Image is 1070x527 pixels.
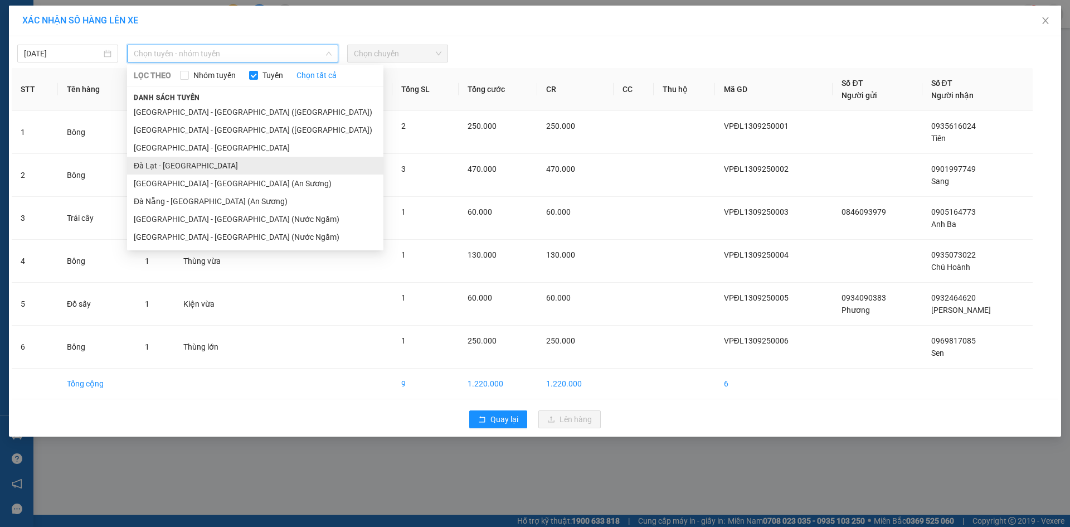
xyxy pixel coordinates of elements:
[724,336,789,345] span: VPĐL1309250006
[134,45,332,62] span: Chọn tuyến - nhóm tuyến
[546,250,575,259] span: 130.000
[12,68,58,111] th: STT
[468,165,497,173] span: 470.000
[12,240,58,283] td: 4
[468,122,497,130] span: 250.000
[127,175,383,192] li: [GEOGRAPHIC_DATA] - [GEOGRAPHIC_DATA] (An Sương)
[724,293,789,302] span: VPĐL1309250005
[174,326,253,369] td: Thùng lớn
[145,299,149,308] span: 1
[12,326,58,369] td: 6
[58,68,136,111] th: Tên hàng
[468,207,492,216] span: 60.000
[842,293,886,302] span: 0934090383
[392,68,459,111] th: Tổng SL
[931,207,976,216] span: 0905164773
[931,263,970,272] span: Chú Hoành
[127,210,383,228] li: [GEOGRAPHIC_DATA] - [GEOGRAPHIC_DATA] (Nước Ngầm)
[58,240,136,283] td: Bông
[537,369,614,399] td: 1.220.000
[654,68,715,111] th: Thu hộ
[127,93,207,103] span: Danh sách tuyến
[546,165,575,173] span: 470.000
[145,257,149,265] span: 1
[931,91,974,100] span: Người nhận
[931,122,976,130] span: 0935616024
[459,68,537,111] th: Tổng cước
[189,69,240,81] span: Nhóm tuyến
[127,228,383,246] li: [GEOGRAPHIC_DATA] - [GEOGRAPHIC_DATA] (Nước Ngầm)
[258,69,288,81] span: Tuyến
[931,177,949,186] span: Sang
[12,283,58,326] td: 5
[931,293,976,302] span: 0932464620
[538,410,601,428] button: uploadLên hàng
[401,165,406,173] span: 3
[58,111,136,154] td: Bông
[58,326,136,369] td: Bông
[24,47,101,60] input: 13/09/2025
[8,65,111,89] div: Gửi: VP [GEOGRAPHIC_DATA]
[1030,6,1061,37] button: Close
[546,293,571,302] span: 60.000
[22,15,138,26] span: XÁC NHẬN SỐ HÀNG LÊN XE
[174,240,253,283] td: Thùng vừa
[1041,16,1050,25] span: close
[842,91,877,100] span: Người gửi
[931,349,944,357] span: Sen
[468,336,497,345] span: 250.000
[174,283,253,326] td: Kiện vừa
[842,207,886,216] span: 0846093979
[354,45,441,62] span: Chọn chuyến
[614,68,653,111] th: CC
[931,134,946,143] span: Tiên
[58,283,136,326] td: Đồ sấy
[392,369,459,399] td: 9
[127,121,383,139] li: [GEOGRAPHIC_DATA] - [GEOGRAPHIC_DATA] ([GEOGRAPHIC_DATA])
[931,165,976,173] span: 0901997749
[12,154,58,197] td: 2
[546,207,571,216] span: 60.000
[401,250,406,259] span: 1
[931,306,991,315] span: [PERSON_NAME]
[715,68,833,111] th: Mã GD
[401,336,406,345] span: 1
[724,207,789,216] span: VPĐL1309250003
[127,139,383,157] li: [GEOGRAPHIC_DATA] - [GEOGRAPHIC_DATA]
[134,69,171,81] span: LỌC THEO
[842,79,863,88] span: Số ĐT
[401,122,406,130] span: 2
[116,65,219,89] div: Nhận: Văn phòng [GEOGRAPHIC_DATA]
[459,369,537,399] td: 1.220.000
[12,197,58,240] td: 3
[58,154,136,197] td: Bông
[931,336,976,345] span: 0969817085
[715,369,833,399] td: 6
[401,293,406,302] span: 1
[58,369,136,399] td: Tổng cộng
[724,250,789,259] span: VPĐL1309250004
[724,122,789,130] span: VPĐL1309250001
[724,165,789,173] span: VPĐL1309250002
[296,69,337,81] a: Chọn tất cả
[546,336,575,345] span: 250.000
[931,79,952,88] span: Số ĐT
[478,415,486,424] span: rollback
[468,293,492,302] span: 60.000
[469,410,527,428] button: rollbackQuay lại
[127,192,383,210] li: Đà Nẵng - [GEOGRAPHIC_DATA] (An Sương)
[58,197,136,240] td: Trái cây
[931,220,956,229] span: Anh Ba
[401,207,406,216] span: 1
[127,157,383,175] li: Đà Lạt - [GEOGRAPHIC_DATA]
[145,342,149,351] span: 1
[842,306,870,315] span: Phương
[490,413,518,426] span: Quay lại
[127,103,383,121] li: [GEOGRAPHIC_DATA] - [GEOGRAPHIC_DATA] ([GEOGRAPHIC_DATA])
[537,68,614,111] th: CR
[12,111,58,154] td: 1
[325,50,332,57] span: down
[468,250,497,259] span: 130.000
[931,250,976,259] span: 0935073022
[546,122,575,130] span: 250.000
